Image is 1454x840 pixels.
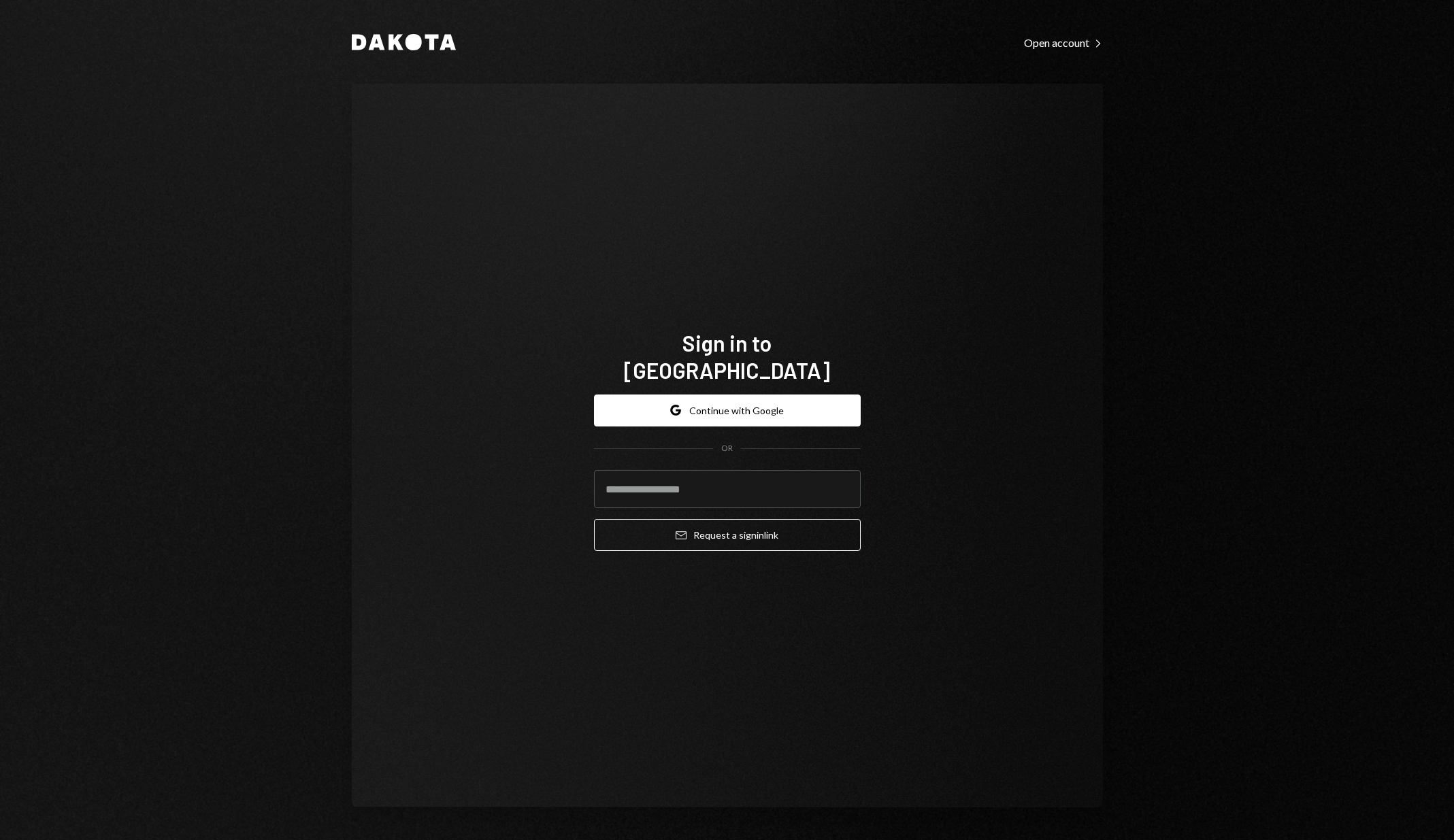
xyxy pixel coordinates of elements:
[594,329,861,384] h1: Sign in to [GEOGRAPHIC_DATA]
[721,443,733,454] div: OR
[1024,36,1103,50] div: Open account
[594,394,861,426] button: Continue with Google
[594,519,861,551] button: Request a signinlink
[1024,35,1103,50] a: Open account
